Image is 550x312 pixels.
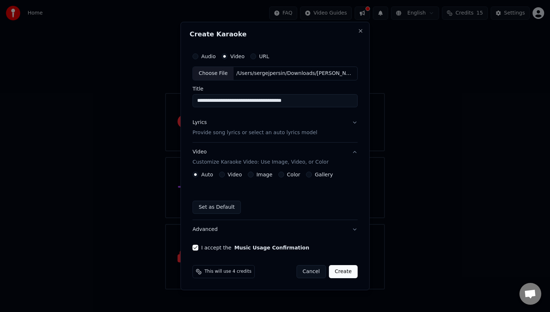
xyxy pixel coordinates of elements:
[192,86,358,91] label: Title
[192,129,317,136] p: Provide song lyrics or select an auto lyrics model
[192,220,358,239] button: Advanced
[201,172,213,177] label: Auto
[192,148,328,166] div: Video
[192,119,207,126] div: Lyrics
[201,245,309,250] label: I accept the
[192,113,358,142] button: LyricsProvide song lyrics or select an auto lyrics model
[329,265,358,278] button: Create
[234,245,309,250] button: I accept the
[234,70,357,77] div: /Users/sergejpersin/Downloads/[PERSON_NAME] - [PERSON_NAME] (ПРЕМЬЕРА КЛИПА).mp4
[315,172,333,177] label: Gallery
[190,31,360,37] h2: Create Karaoke
[230,54,244,59] label: Video
[256,172,272,177] label: Image
[228,172,242,177] label: Video
[296,265,326,278] button: Cancel
[193,67,234,80] div: Choose File
[204,269,251,275] span: This will use 4 credits
[192,201,241,214] button: Set as Default
[192,159,328,166] p: Customize Karaoke Video: Use Image, Video, or Color
[192,143,358,172] button: VideoCustomize Karaoke Video: Use Image, Video, or Color
[192,172,358,220] div: VideoCustomize Karaoke Video: Use Image, Video, or Color
[259,54,269,59] label: URL
[287,172,300,177] label: Color
[201,54,216,59] label: Audio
